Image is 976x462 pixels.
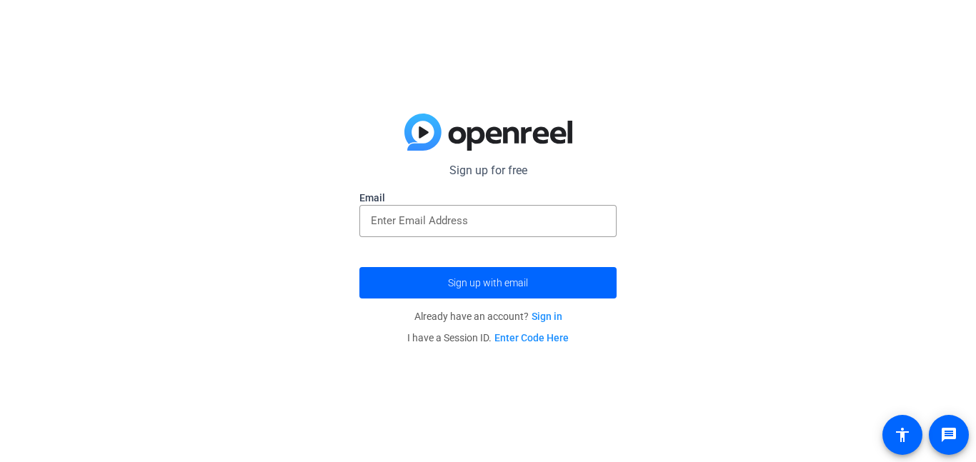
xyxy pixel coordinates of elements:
button: Sign up with email [359,267,617,298]
mat-icon: accessibility [894,426,911,443]
p: Sign up for free [359,162,617,179]
span: Already have an account? [414,311,562,322]
label: Email [359,191,617,205]
span: I have a Session ID. [407,332,569,343]
input: Enter Email Address [371,212,605,229]
mat-icon: message [940,426,957,443]
img: blue-gradient.svg [404,114,572,151]
a: Enter Code Here [494,332,569,343]
a: Sign in [532,311,562,322]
